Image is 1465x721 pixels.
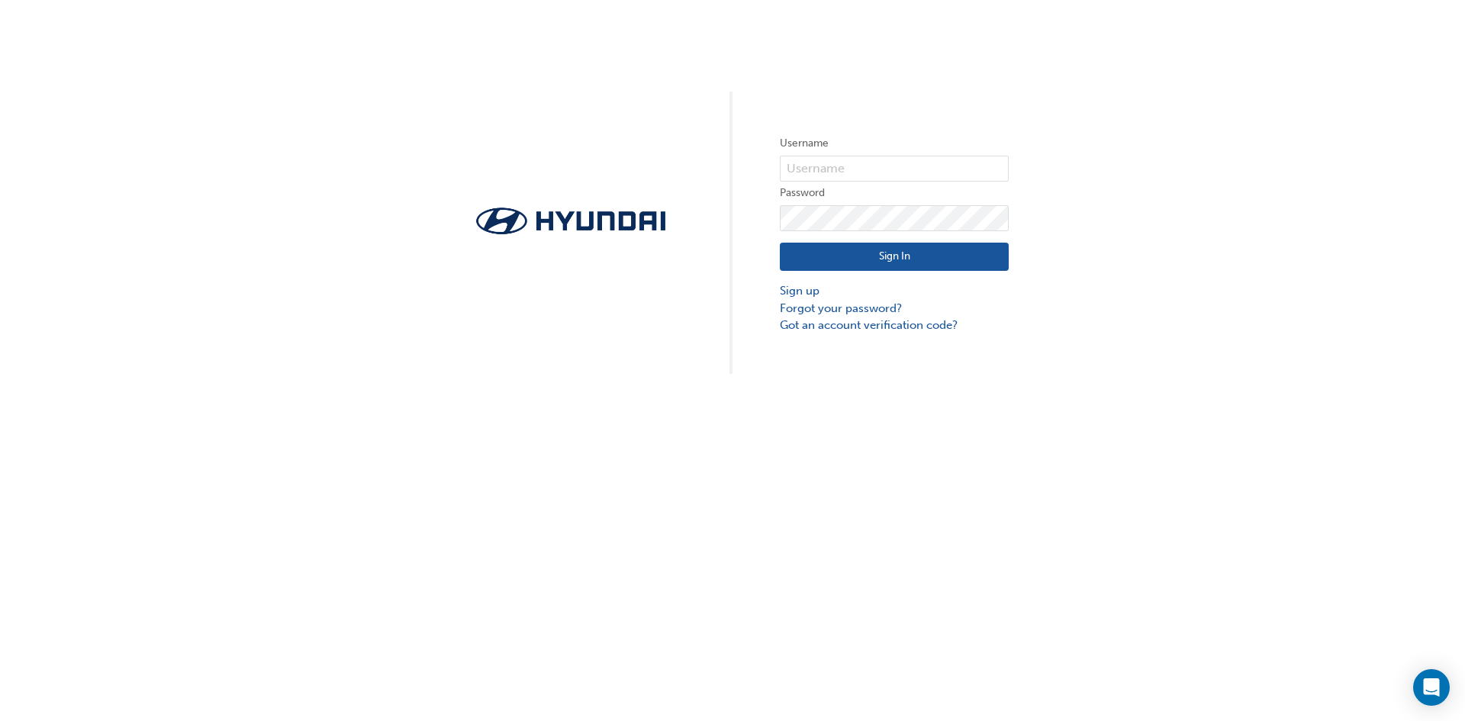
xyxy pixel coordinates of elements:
[456,203,685,239] img: Trak
[780,300,1009,317] a: Forgot your password?
[780,282,1009,300] a: Sign up
[780,184,1009,202] label: Password
[780,317,1009,334] a: Got an account verification code?
[1413,669,1450,706] div: Open Intercom Messenger
[780,134,1009,153] label: Username
[780,156,1009,182] input: Username
[780,243,1009,272] button: Sign In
